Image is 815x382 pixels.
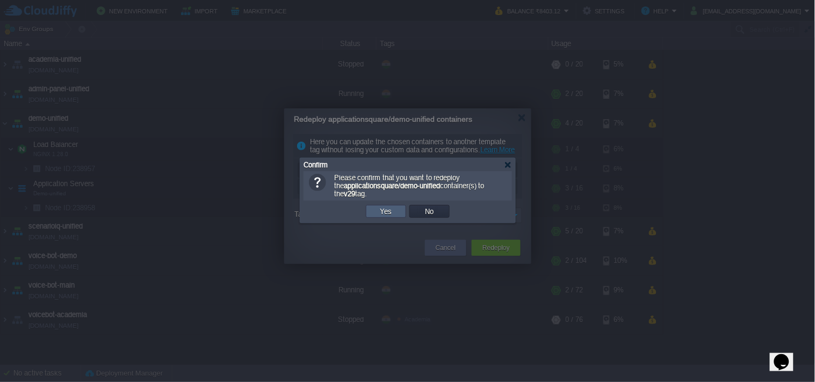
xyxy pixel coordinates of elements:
b: v29 [344,190,355,198]
span: Please confirm that you want to redeploy the container(s) to the tag. [334,174,485,198]
b: applicationsquare/demo-unified [344,182,440,190]
button: Yes [377,207,395,216]
button: No [422,207,437,216]
span: Confirm [304,161,328,169]
iframe: chat widget [770,339,804,371]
